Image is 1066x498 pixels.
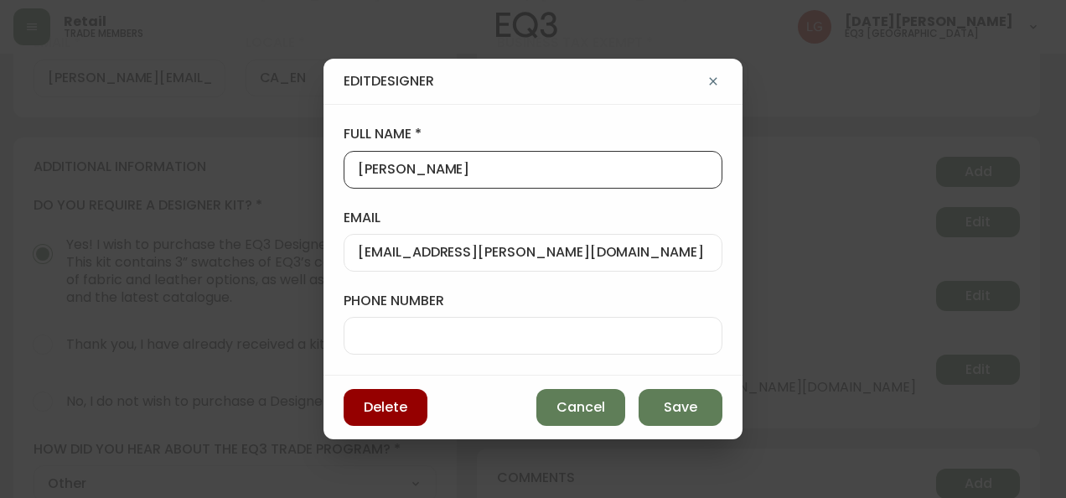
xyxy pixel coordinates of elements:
span: Delete [364,398,407,417]
span: Cancel [556,398,605,417]
label: email [344,209,722,227]
span: Save [664,398,697,417]
button: Cancel [536,389,625,426]
h4: Edit Designer [344,72,434,91]
label: full name [344,125,722,143]
label: phone number [344,292,722,310]
button: Delete [344,389,427,426]
button: Save [639,389,722,426]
